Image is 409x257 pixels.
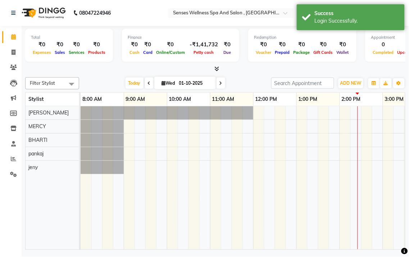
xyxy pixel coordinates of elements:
div: ₹0 [31,41,53,49]
span: Filter Stylist [30,80,55,86]
span: Wed [160,80,177,86]
div: ₹0 [335,41,351,49]
span: jeny [28,164,38,170]
span: ADD NEW [340,80,362,86]
div: ₹0 [273,41,292,49]
a: 3:00 PM [383,94,406,104]
span: Package [292,50,312,55]
span: Prepaid [273,50,292,55]
span: Completed [371,50,396,55]
div: ₹0 [292,41,312,49]
div: ₹0 [141,41,154,49]
span: Voucher [254,50,273,55]
div: -₹1,41,732 [187,41,221,49]
a: 11:00 AM [210,94,236,104]
input: 2025-10-01 [177,78,213,89]
b: 08047224946 [79,3,111,23]
div: 0 [371,41,396,49]
span: Today [126,78,144,89]
span: Due [222,50,233,55]
div: ₹0 [254,41,273,49]
span: Cash [128,50,141,55]
input: Search Appointment [271,78,334,89]
div: ₹0 [154,41,187,49]
div: ₹0 [312,41,335,49]
div: ₹0 [53,41,67,49]
span: Gift Cards [312,50,335,55]
a: 9:00 AM [124,94,147,104]
div: ₹0 [221,41,233,49]
span: Sales [53,50,67,55]
div: Redemption [254,34,351,41]
a: 1:00 PM [297,94,319,104]
div: Success [315,10,399,17]
a: 2:00 PM [340,94,363,104]
div: ₹0 [128,41,141,49]
div: ₹0 [86,41,107,49]
span: Stylist [28,96,44,102]
span: Online/Custom [154,50,187,55]
span: MERCY [28,123,46,130]
a: 12:00 PM [254,94,279,104]
span: Services [67,50,86,55]
span: Products [86,50,107,55]
span: [PERSON_NAME] [28,109,69,116]
a: 8:00 AM [81,94,104,104]
span: Petty cash [192,50,216,55]
a: 10:00 AM [167,94,193,104]
span: BHARTI [28,137,47,143]
div: Total [31,34,107,41]
span: Wallet [335,50,351,55]
button: ADD NEW [338,78,363,88]
span: Card [141,50,154,55]
span: pankaj [28,150,44,157]
div: Login Successfully. [315,17,399,25]
div: ₹0 [67,41,86,49]
div: Finance [128,34,233,41]
span: Expenses [31,50,53,55]
img: logo [18,3,68,23]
